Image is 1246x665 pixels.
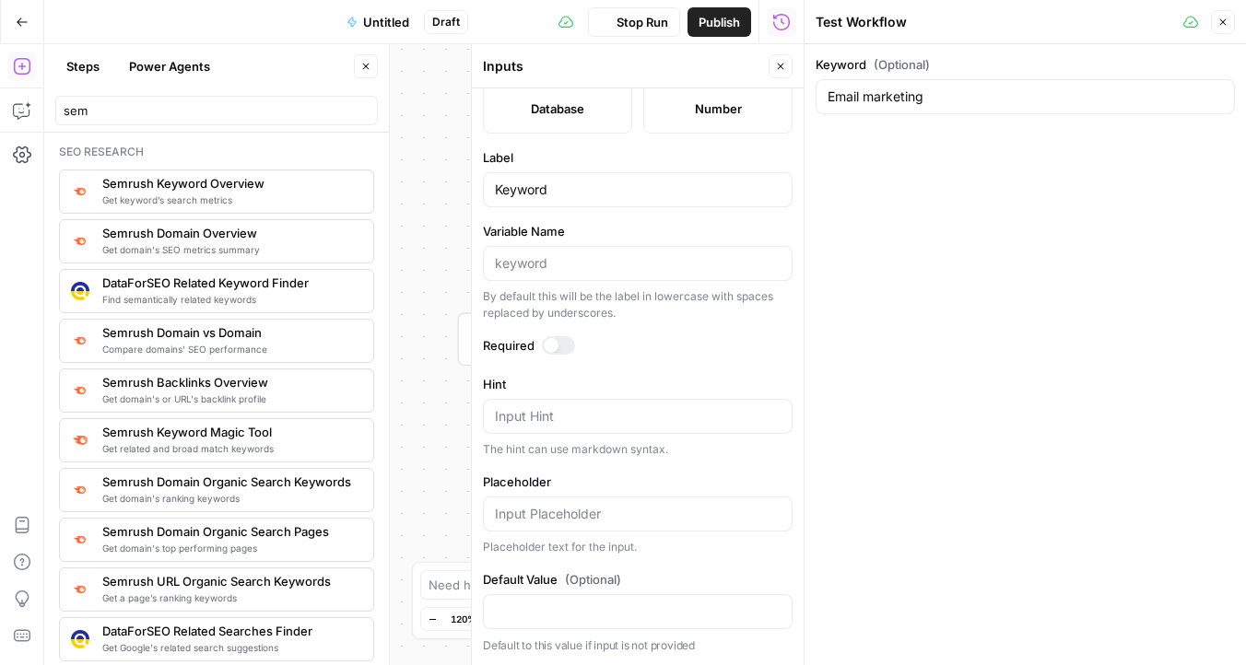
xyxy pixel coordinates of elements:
[102,423,359,441] span: Semrush Keyword Magic Tool
[483,222,793,240] label: Variable Name
[565,570,621,589] span: (Optional)
[102,491,359,506] span: Get domain's ranking keywords
[102,242,359,257] span: Get domain's SEO metrics summary
[71,431,89,449] img: 8a3tdog8tf0qdwwcclgyu02y995m
[816,55,1235,74] label: Keyword
[483,148,793,167] label: Label
[102,373,359,391] span: Semrush Backlinks Overview
[102,224,359,242] span: Semrush Domain Overview
[118,52,221,81] button: Power Agents
[59,144,374,160] div: Seo research
[102,640,359,655] span: Get Google's related search suggestions
[483,375,793,393] label: Hint
[71,482,89,497] img: p4kt2d9mz0di8532fmfgvfq6uqa0
[102,192,359,207] span: Get keyword’s search metrics
[495,254,781,273] input: keyword
[55,52,111,81] button: Steps
[688,7,751,37] button: Publish
[102,441,359,456] span: Get related and broad match keywords
[102,274,359,292] span: DataForSEO Related Keyword Finder
[335,7,420,37] button: Untitled
[102,622,359,640] span: DataForSEO Related Searches Finder
[451,612,476,626] span: 120%
[64,101,370,120] input: Search steps
[102,342,359,356] span: Compare domains' SEO performance
[495,181,781,199] input: Input Label
[458,193,801,247] div: WorkflowSet InputsInputs
[483,441,793,458] div: The hint can use markdown syntax.
[483,636,793,655] p: Default to this value if input is not provided
[102,522,359,541] span: Semrush Domain Organic Search Pages
[71,183,89,199] img: v3j4otw2j2lxnxfkcl44e66h4fup
[71,382,89,398] img: 3lyvnidk9veb5oecvmize2kaffdg
[71,282,89,300] img: se7yyxfvbxn2c3qgqs66gfh04cl6
[363,13,409,31] span: Untitled
[102,572,359,590] span: Semrush URL Organic Search Keywords
[617,13,668,31] span: Stop Run
[483,57,763,76] div: Inputs
[483,336,793,355] label: Required
[102,472,359,491] span: Semrush Domain Organic Search Keywords
[71,531,89,547] img: otu06fjiulrdwrqmbs7xihm55rg9
[695,99,742,118] span: Number
[102,174,359,192] span: Semrush Keyword Overview
[699,13,740,31] span: Publish
[483,570,793,589] label: Default Value
[102,323,359,342] span: Semrush Domain vs Domain
[531,99,584,118] span: Database
[483,539,793,555] div: Placeholder text for the input.
[71,233,89,249] img: 4e4w6xi9sjogcjglmt5eorgxwtyu
[102,590,359,605] span: Get a page’s ranking keywords
[495,505,781,523] input: Input Placeholder
[588,7,680,37] button: Stop Run
[102,541,359,555] span: Get domain's top performing pages
[483,472,793,491] label: Placeholder
[102,391,359,406] span: Get domain's or URL's backlink profile
[432,14,460,30] span: Draft
[458,432,801,485] div: EndOutput
[458,313,801,367] div: SEO ResearchSemrush Keyword OverviewStep 8
[874,55,930,74] span: (Optional)
[71,581,89,597] img: ey5lt04xp3nqzrimtu8q5fsyor3u
[71,630,89,648] img: 9u0p4zbvbrir7uayayktvs1v5eg0
[483,288,793,321] div: By default this will be the label in lowercase with spaces replaced by underscores.
[71,332,89,348] img: zn8kcn4lc16eab7ly04n2pykiy7x
[102,292,359,307] span: Find semantically related keywords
